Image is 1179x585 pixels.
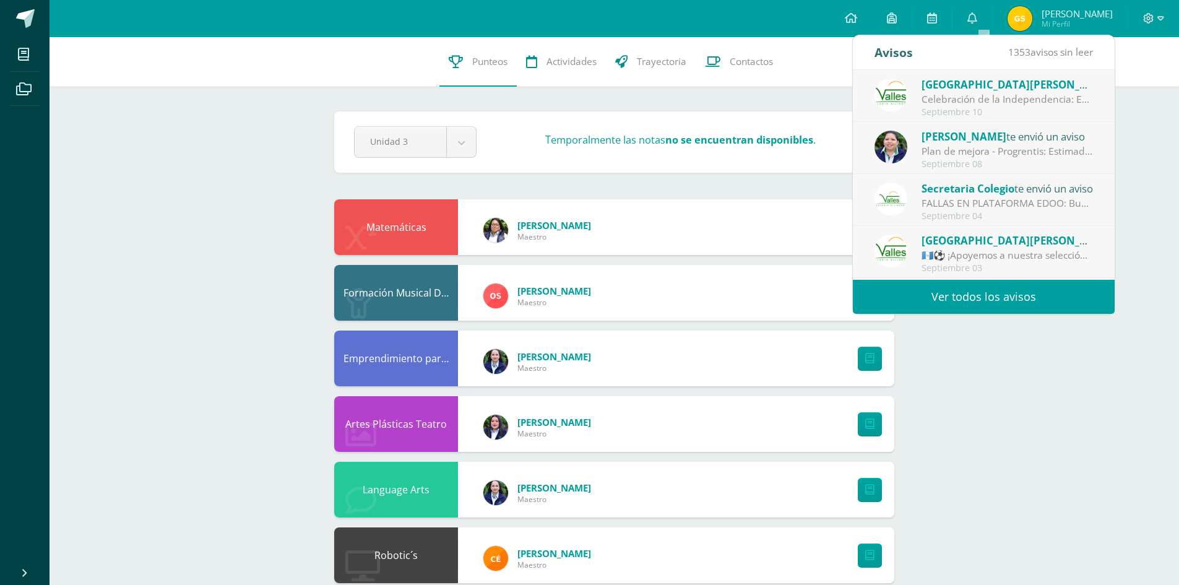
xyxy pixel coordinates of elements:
span: Trayectoria [637,55,686,68]
div: Matemáticas [334,199,458,255]
img: 8cc4a9626247cd43eb92cada0100e39f.png [483,480,508,505]
div: Septiembre 10 [922,107,1094,118]
div: Language Arts [334,462,458,518]
div: Avisos [875,35,913,69]
div: 🇬🇹⚽ ¡Apoyemos a nuestra selección! ⚽🇬🇹: 🇬🇹⚽ ¡Apoyemos a nuestra selección! ⚽🇬🇹 Mañana jueves 4 de... [922,248,1094,262]
span: Actividades [546,55,597,68]
span: Maestro [517,560,591,570]
a: Trayectoria [606,37,696,87]
span: Contactos [730,55,773,68]
span: Maestro [517,363,591,373]
a: [PERSON_NAME] [517,350,591,363]
div: Robotic´s [334,527,458,583]
a: [PERSON_NAME] [517,416,591,428]
a: Contactos [696,37,782,87]
img: c7456b1c7483b5bc980471181b9518ab.png [483,218,508,243]
span: [GEOGRAPHIC_DATA][PERSON_NAME] [922,77,1115,92]
div: Septiembre 04 [922,211,1094,222]
div: Artes Plásticas Teatro [334,396,458,452]
div: Formación Musical Danza [334,265,458,321]
img: 10471928515e01917a18094c67c348c2.png [875,183,907,215]
span: [PERSON_NAME] [1042,7,1113,20]
div: Septiembre 03 [922,263,1094,274]
div: Celebración de la Independencia: Estimados padres: Les recordamos que el viernes 12 de septiembre... [922,92,1094,106]
span: [PERSON_NAME] [922,129,1006,144]
div: Plan de mejora - Progrentis: Estimado (a) alumno (a), para esta semana debe trabajar 2 habilidade... [922,144,1094,158]
img: 7c69af67f35011c215e125924d43341a.png [875,131,907,163]
a: [PERSON_NAME] [517,482,591,494]
img: b96dd54789cf56ac017d8f07b5fce2d2.png [1008,6,1032,31]
a: [PERSON_NAME] [517,547,591,560]
div: Septiembre 08 [922,159,1094,170]
img: 94564fe4cf850d796e68e37240ca284b.png [875,235,907,267]
span: Maestro [517,428,591,439]
img: cc2a7f1041ad554c6209babbe1ad6d28.png [483,546,508,571]
span: Mi Perfil [1042,19,1113,29]
strong: no se encuentran disponibles [665,133,813,147]
div: FALLAS EN PLATAFORMA EDOO: Buenas tardes, estimados padres de familia: Les informamos que actualm... [922,196,1094,210]
span: Punteos [472,55,507,68]
span: avisos sin leer [1008,45,1093,59]
span: [GEOGRAPHIC_DATA][PERSON_NAME] [922,233,1115,248]
div: Emprendimiento para la Productividad [334,331,458,386]
a: Punteos [439,37,517,87]
a: Ver todos los avisos [853,280,1115,314]
h3: Temporalmente las notas . [545,132,816,147]
span: Secretaria Colegio [922,181,1014,196]
img: 94564fe4cf850d796e68e37240ca284b.png [875,79,907,111]
a: Actividades [517,37,606,87]
a: Unidad 3 [355,127,476,157]
img: ee34ef986f03f45fc2392d0669348478.png [483,415,508,440]
span: Maestro [517,494,591,505]
span: Maestro [517,232,591,242]
div: te envió un aviso [922,76,1094,92]
div: te envió un aviso [922,128,1094,144]
span: Maestro [517,297,591,308]
a: [PERSON_NAME] [517,219,591,232]
div: te envió un aviso [922,232,1094,248]
a: [PERSON_NAME] [517,285,591,297]
span: Unidad 3 [370,127,431,156]
span: 1353 [1008,45,1030,59]
img: 5d1b5d840bccccd173cb0b83f6027e73.png [483,284,508,308]
img: 8cc4a9626247cd43eb92cada0100e39f.png [483,349,508,374]
div: te envió un aviso [922,180,1094,196]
